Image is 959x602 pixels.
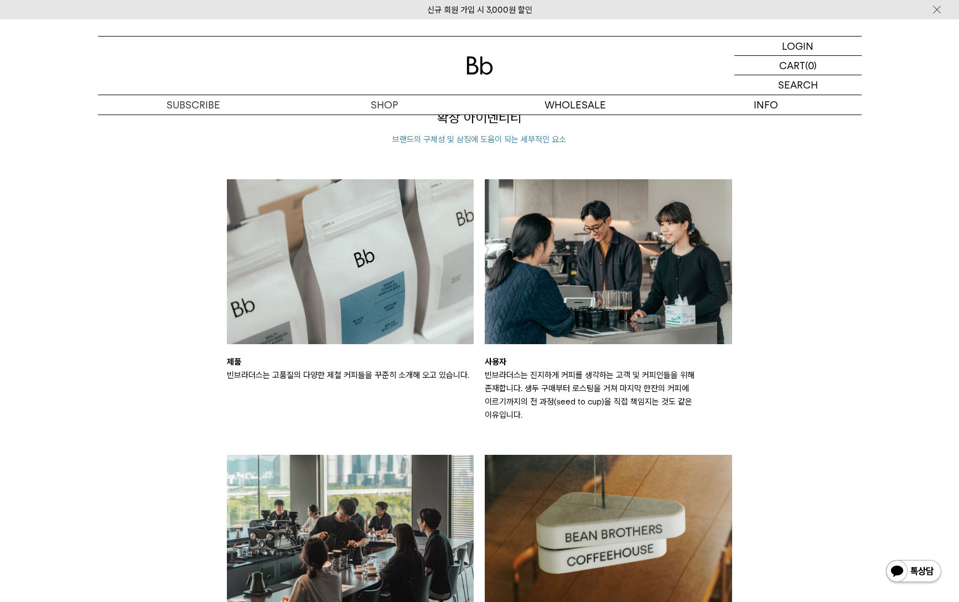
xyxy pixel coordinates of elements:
p: CART [779,56,805,75]
img: 로고 [466,56,493,75]
p: 빈브라더스는 진지하게 커피를 생각하는 고객 및 커피인들을 위해 존재합니다. 생두 구매부터 로스팅을 거쳐 마지막 한잔의 커피에 이르기까지의 전 과정(seed to cup)을 직... [485,369,732,422]
p: 빈브라더스는 고품질의 다양한 제철 커피들을 꾸준히 소개해 오고 있습니다. [227,369,474,382]
p: 제품 [227,355,474,369]
p: LOGIN [782,37,813,55]
p: 사용자 [485,355,732,369]
img: 카카오톡 채널 1:1 채팅 버튼 [885,559,942,585]
p: WHOLESALE [480,95,671,115]
a: CART (0) [734,56,862,75]
a: SUBSCRIBE [98,95,289,115]
p: INFO [671,95,862,115]
a: SHOP [289,95,480,115]
a: LOGIN [734,37,862,56]
a: 신규 회원 가입 시 3,000원 할인 [427,5,532,15]
p: (0) [805,56,817,75]
p: SEARCH [778,75,818,95]
p: 브랜드의 구체성 및 상징에 도움이 되는 세부적인 요소 [227,133,732,146]
p: 확장 아이덴티티 [227,108,732,127]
